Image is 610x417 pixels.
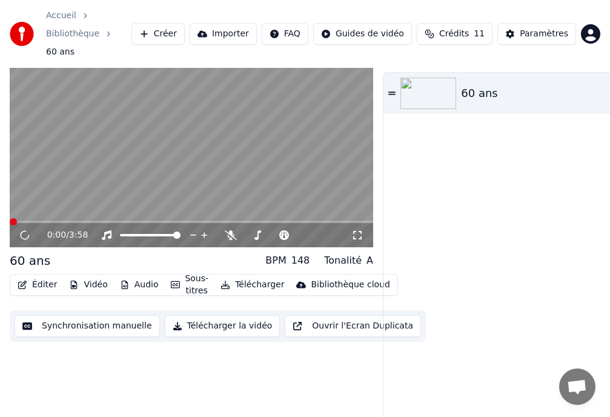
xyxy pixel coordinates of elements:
[311,279,390,291] div: Bibliothèque cloud
[285,315,421,337] button: Ouvrir l'Ecran Duplicata
[13,276,62,293] button: Éditer
[324,253,362,268] div: Tonalité
[46,28,99,40] a: Bibliothèque
[47,229,76,241] div: /
[417,23,492,45] button: Crédits11
[46,10,131,58] nav: breadcrumb
[115,276,164,293] button: Audio
[520,28,568,40] div: Paramètres
[190,23,257,45] button: Importer
[497,23,576,45] button: Paramètres
[10,22,34,46] img: youka
[439,28,469,40] span: Crédits
[47,229,66,241] span: 0:00
[313,23,412,45] button: Guides de vidéo
[46,46,75,58] span: 60 ans
[291,253,310,268] div: 148
[64,276,112,293] button: Vidéo
[165,315,280,337] button: Télécharger la vidéo
[366,253,373,268] div: A
[69,229,88,241] span: 3:58
[559,369,595,405] a: Ouvrir le chat
[10,252,50,269] div: 60 ans
[216,276,289,293] button: Télécharger
[474,28,485,40] span: 11
[262,23,308,45] button: FAQ
[265,253,286,268] div: BPM
[46,10,76,22] a: Accueil
[461,85,497,102] div: 60 ans
[166,270,214,299] button: Sous-titres
[15,315,160,337] button: Synchronisation manuelle
[131,23,185,45] button: Créer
